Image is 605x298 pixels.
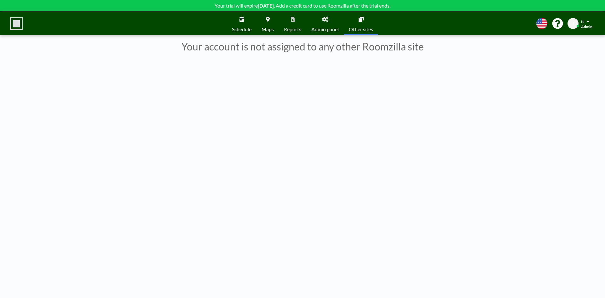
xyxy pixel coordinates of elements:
[262,27,274,32] span: Maps
[258,3,274,9] b: [DATE]
[311,27,339,32] span: Admin panel
[306,12,344,35] a: Admin panel
[349,27,373,32] span: Other sites
[256,12,279,35] a: Maps
[581,19,584,24] span: it
[344,12,378,35] a: Other sites
[279,12,306,35] a: Reports
[181,40,424,53] h1: Your account is not assigned to any other Roomzilla site
[10,17,23,30] img: organization-logo
[573,21,574,26] span: I
[227,12,256,35] a: Schedule
[581,24,592,29] span: Admin
[232,27,251,32] span: Schedule
[284,27,301,32] span: Reports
